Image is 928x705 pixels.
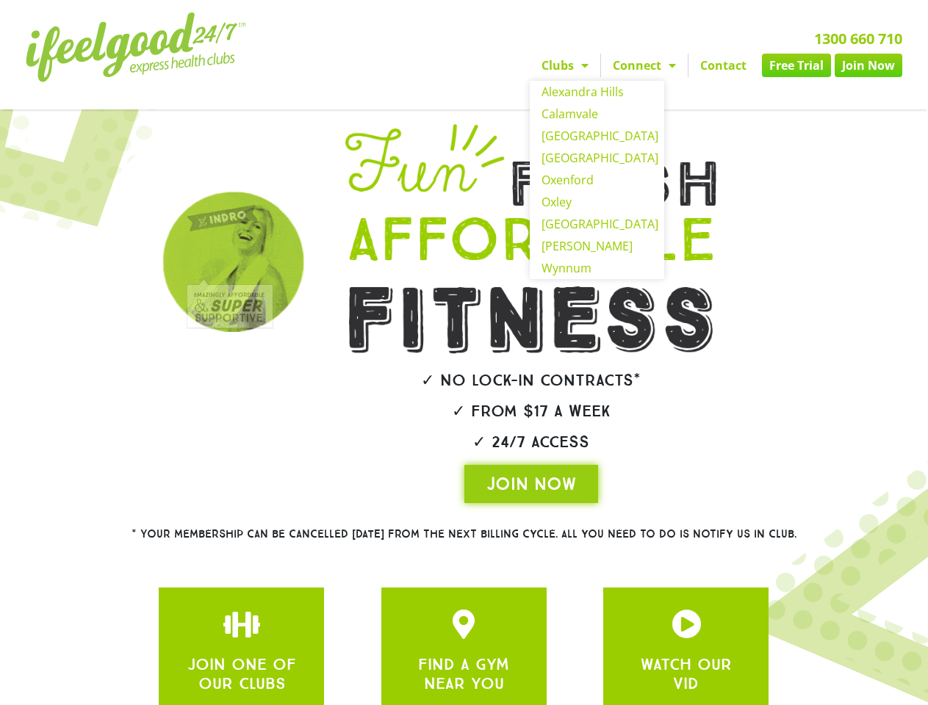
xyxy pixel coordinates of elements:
a: JOIN ONE OF OUR CLUBS [672,610,701,639]
a: Connect [601,54,688,77]
a: Free Trial [762,54,831,77]
a: 1300 660 710 [814,29,902,48]
a: [PERSON_NAME] [530,235,664,257]
a: [GEOGRAPHIC_DATA] [530,213,664,235]
a: Oxley [530,191,664,213]
ul: Clubs [530,81,664,279]
nav: Menu [338,54,902,77]
h2: ✓ 24/7 Access [304,434,758,450]
a: Wynnum [530,257,664,279]
a: Alexandra Hills [530,81,664,103]
a: JOIN ONE OF OUR CLUBS [227,610,256,639]
a: [GEOGRAPHIC_DATA] [530,147,664,169]
span: JOIN NOW [486,472,576,496]
a: JOIN ONE OF OUR CLUBS [449,610,478,639]
a: [GEOGRAPHIC_DATA] [530,125,664,147]
h2: ✓ No lock-in contracts* [304,372,758,388]
a: JOIN NOW [464,465,598,503]
a: Join Now [835,54,902,77]
a: FIND A GYM NEAR YOU [418,654,509,693]
a: WATCH OUR VID [641,654,732,693]
a: Clubs [530,54,600,77]
a: Contact [688,54,758,77]
a: JOIN ONE OF OUR CLUBS [187,654,296,693]
h2: * Your membership can be cancelled [DATE] from the next billing cycle. All you need to do is noti... [79,529,850,540]
a: Oxenford [530,169,664,191]
a: Calamvale [530,103,664,125]
h2: ✓ From $17 a week [304,403,758,419]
